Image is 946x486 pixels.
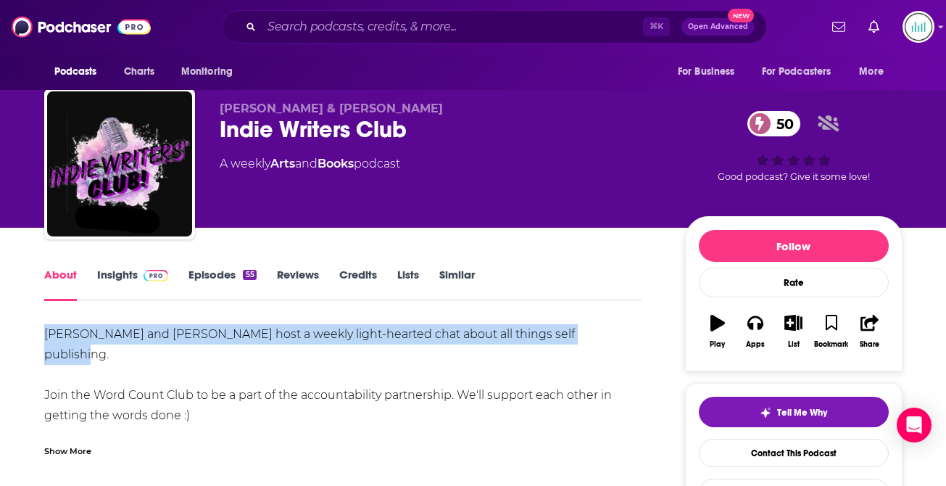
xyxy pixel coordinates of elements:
[777,407,827,419] span: Tell Me Why
[277,268,319,301] a: Reviews
[171,58,252,86] button: open menu
[144,270,169,281] img: Podchaser Pro
[760,407,771,419] img: tell me why sparkle
[243,270,256,280] div: 55
[220,102,443,115] span: [PERSON_NAME] & [PERSON_NAME]
[115,58,164,86] a: Charts
[728,9,754,22] span: New
[746,340,765,349] div: Apps
[397,268,419,301] a: Lists
[262,15,643,38] input: Search podcasts, credits, & more...
[12,13,151,41] img: Podchaser - Follow, Share and Rate Podcasts
[678,62,735,82] span: For Business
[747,111,801,136] a: 50
[44,58,116,86] button: open menu
[439,268,475,301] a: Similar
[222,10,767,44] div: Search podcasts, credits, & more...
[295,157,318,170] span: and
[181,62,233,82] span: Monitoring
[903,11,934,43] img: User Profile
[270,157,295,170] a: Arts
[699,305,737,358] button: Play
[699,268,889,297] div: Rate
[699,397,889,427] button: tell me why sparkleTell Me Why
[699,230,889,262] button: Follow
[668,58,753,86] button: open menu
[903,11,934,43] button: Show profile menu
[752,58,852,86] button: open menu
[97,268,169,301] a: InsightsPodchaser Pro
[685,102,903,191] div: 50Good podcast? Give it some love!
[903,11,934,43] span: Logged in as podglomerate
[54,62,97,82] span: Podcasts
[44,324,642,466] div: [PERSON_NAME] and [PERSON_NAME] host a weekly light-hearted chat about all things self publishing...
[339,268,377,301] a: Credits
[737,305,774,358] button: Apps
[688,23,748,30] span: Open Advanced
[774,305,812,358] button: List
[849,58,902,86] button: open menu
[860,340,879,349] div: Share
[897,408,932,442] div: Open Intercom Messenger
[814,340,848,349] div: Bookmark
[813,305,850,358] button: Bookmark
[826,15,851,39] a: Show notifications dropdown
[643,17,670,36] span: ⌘ K
[718,171,870,182] span: Good podcast? Give it some love!
[188,268,256,301] a: Episodes55
[762,111,801,136] span: 50
[850,305,888,358] button: Share
[699,439,889,467] a: Contact This Podcast
[318,157,354,170] a: Books
[681,18,755,36] button: Open AdvancedNew
[788,340,800,349] div: List
[859,62,884,82] span: More
[44,268,77,301] a: About
[863,15,885,39] a: Show notifications dropdown
[47,91,192,236] img: Indie Writers Club
[124,62,155,82] span: Charts
[220,155,400,173] div: A weekly podcast
[710,340,725,349] div: Play
[762,62,831,82] span: For Podcasters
